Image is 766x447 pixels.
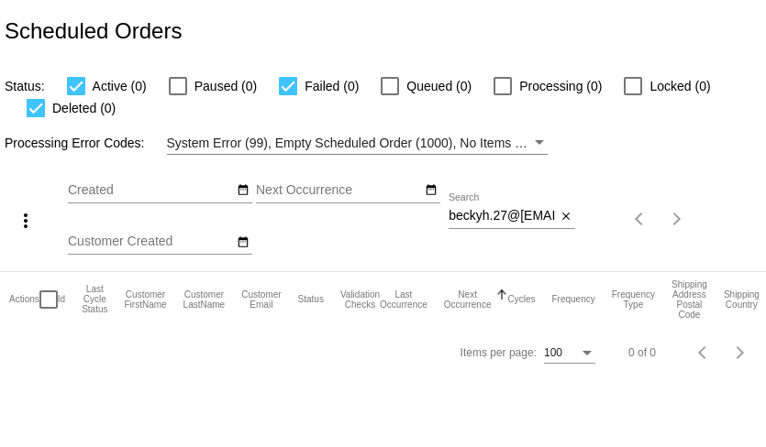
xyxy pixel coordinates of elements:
mat-icon: date_range [425,183,438,198]
mat-icon: date_range [237,183,250,198]
span: Paused (0) [194,75,257,97]
mat-icon: date_range [237,235,250,250]
span: Queued (0) [406,75,472,97]
span: Status: [5,79,45,93]
button: Previous page [685,334,722,371]
button: Change sorting for NextOccurrenceUtc [444,289,492,310]
button: Change sorting for LastOccurrenceUtc [380,289,427,310]
div: Items per page: [461,346,537,359]
input: Search [449,209,556,223]
mat-icon: more_vert [15,210,37,232]
span: Processing Error Codes: [5,136,145,150]
span: Locked (0) [649,75,710,97]
button: Change sorting for Id [58,294,65,305]
mat-select: Filter by Processing Error Codes [167,132,548,155]
span: Active (0) [93,75,147,97]
span: Processing (0) [519,75,602,97]
mat-header-cell: Actions [9,272,39,327]
span: Failed (0) [305,75,359,97]
button: Change sorting for LastProcessingCycleId [82,284,107,314]
button: Clear [556,207,575,226]
button: Change sorting for Status [298,294,324,305]
h2: Scheduled Orders [5,18,182,44]
button: Change sorting for ShippingPostcode [672,279,707,320]
button: Next page [659,201,695,237]
button: Change sorting for CustomerEmail [241,289,281,310]
span: 100 [544,346,562,359]
input: Next Occurrence [256,183,421,198]
div: 0 of 0 [628,346,656,359]
button: Change sorting for Frequency [551,294,594,305]
button: Change sorting for Cycles [507,294,535,305]
button: Next page [722,334,759,371]
span: Deleted (0) [52,97,116,119]
button: Change sorting for CustomerLastName [183,289,226,310]
button: Change sorting for CustomerFirstName [124,289,166,310]
input: Customer Created [68,234,233,249]
mat-icon: close [560,210,572,224]
mat-header-cell: Validation Checks [340,272,380,327]
button: Change sorting for ShippingCountry [724,289,760,310]
button: Previous page [622,201,659,237]
button: Change sorting for FrequencyType [612,289,655,310]
mat-select: Items per page: [544,347,595,360]
input: Created [68,183,233,198]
